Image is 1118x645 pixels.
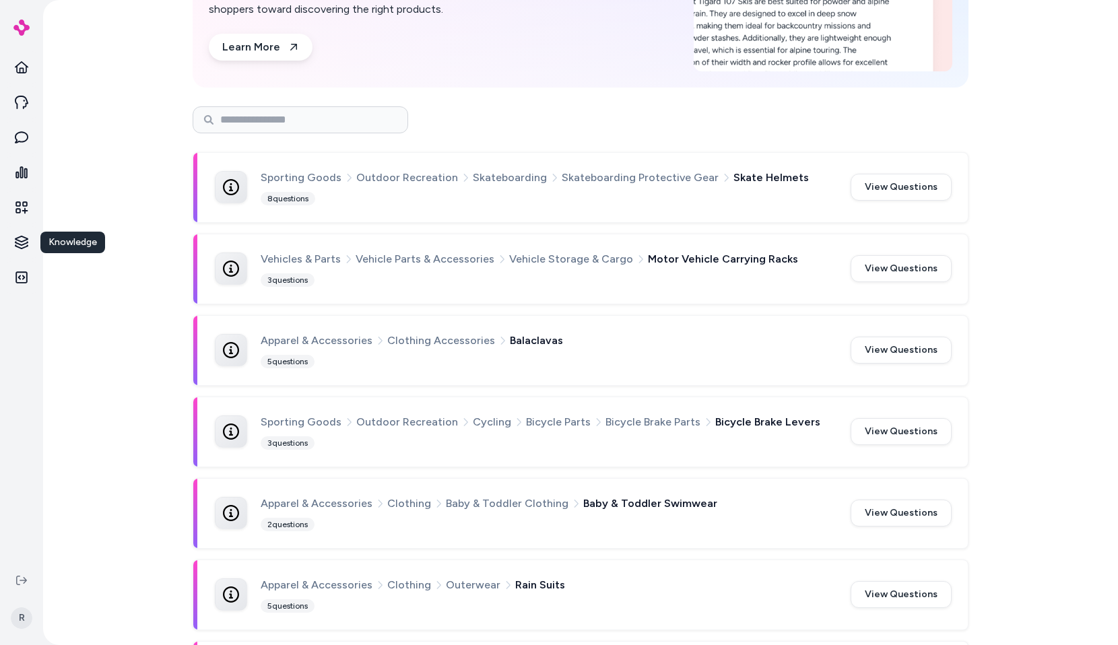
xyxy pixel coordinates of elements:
[648,250,798,268] span: Motor Vehicle Carrying Racks
[473,413,511,431] span: Cycling
[851,418,952,445] button: View Questions
[261,518,315,531] div: 2 questions
[356,413,458,431] span: Outdoor Recreation
[261,169,341,186] span: Sporting Goods
[851,500,952,527] button: View Questions
[515,576,565,594] span: Rain Suits
[261,250,341,268] span: Vehicles & Parts
[583,495,717,512] span: Baby & Toddler Swimwear
[261,599,315,613] div: 5 questions
[261,436,315,450] div: 3 questions
[356,250,494,268] span: Vehicle Parts & Accessories
[733,169,809,186] span: Skate Helmets
[261,192,315,205] div: 8 questions
[11,607,32,629] span: R
[387,495,431,512] span: Clothing
[8,597,35,640] button: R
[526,413,591,431] span: Bicycle Parts
[562,169,719,186] span: Skateboarding Protective Gear
[261,332,372,349] span: Apparel & Accessories
[209,34,313,61] a: Learn More
[851,174,952,201] button: View Questions
[261,413,341,431] span: Sporting Goods
[473,169,547,186] span: Skateboarding
[261,355,315,368] div: 5 questions
[261,273,315,287] div: 3 questions
[851,337,952,364] button: View Questions
[261,576,372,594] span: Apparel & Accessories
[509,250,633,268] span: Vehicle Storage & Cargo
[715,413,820,431] span: Bicycle Brake Levers
[40,232,105,253] div: Knowledge
[446,576,500,594] span: Outerwear
[851,581,952,608] button: View Questions
[605,413,700,431] span: Bicycle Brake Parts
[261,495,372,512] span: Apparel & Accessories
[387,576,431,594] span: Clothing
[851,255,952,282] button: View Questions
[13,20,30,36] img: alby Logo
[387,332,495,349] span: Clothing Accessories
[356,169,458,186] span: Outdoor Recreation
[446,495,568,512] span: Baby & Toddler Clothing
[510,332,563,349] span: Balaclavas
